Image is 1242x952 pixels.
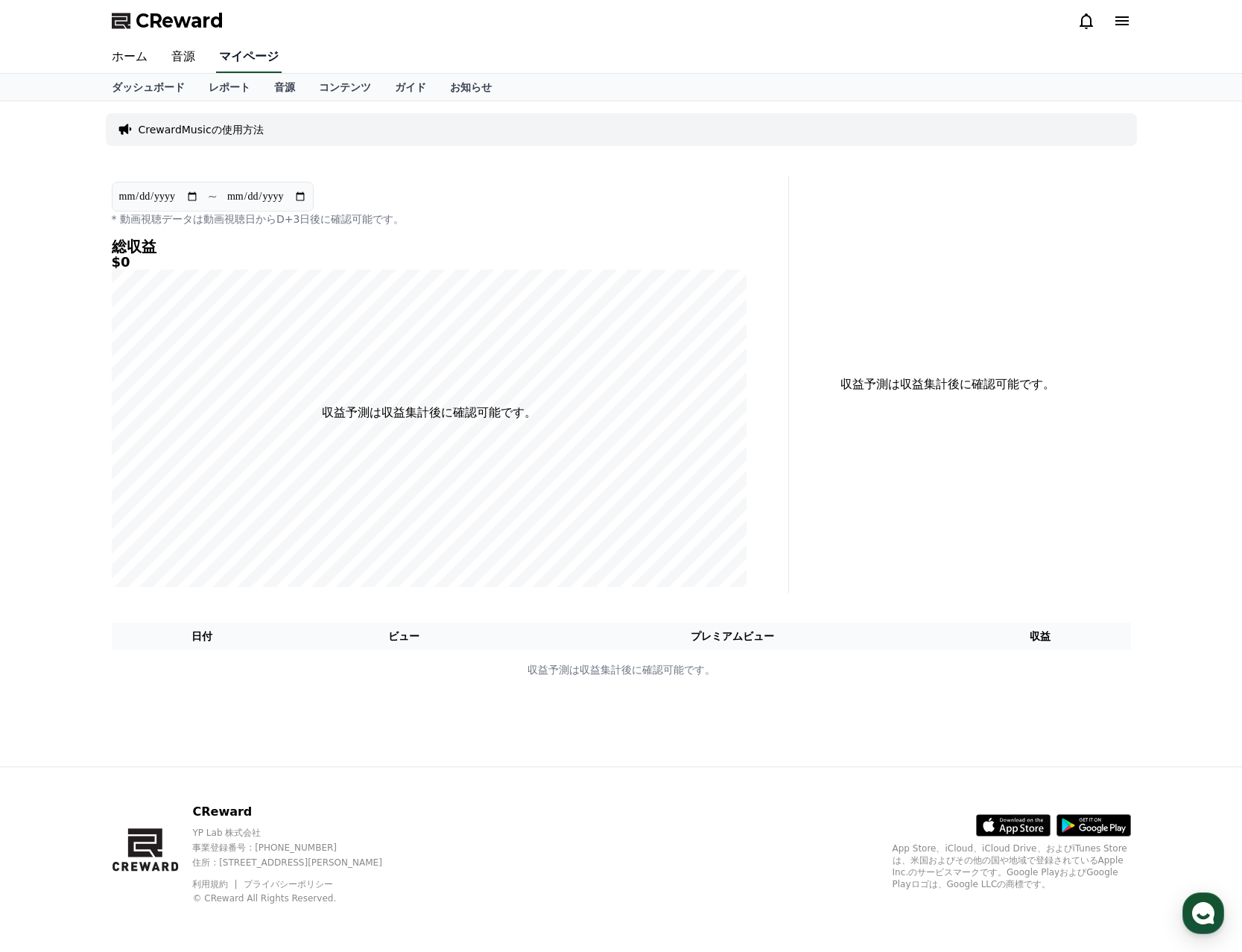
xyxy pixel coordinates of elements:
[192,879,239,889] a: 利用規約
[192,803,408,821] p: CReward
[112,212,747,226] p: * 動画視聴データは動画視聴日からD+3日後に確認可能です。
[893,842,1131,890] p: App Store、iCloud、iCloud Drive、およびiTunes Storeは、米国およびその他の国や地域で登録されているApple Inc.のサービスマークです。Google P...
[136,9,224,33] span: CReward
[950,623,1131,650] th: 収益
[159,42,207,73] a: 音源
[292,623,516,650] th: ビュー
[262,74,307,101] a: 音源
[221,495,257,507] span: Settings
[322,404,536,422] p: 収益予測は収益集計後に確認可能です。
[192,857,408,869] p: 住所 : [STREET_ADDRESS][PERSON_NAME]
[112,255,747,270] h5: $0
[38,495,64,507] span: Home
[208,188,218,206] p: ~
[801,375,1095,393] p: 収益予測は収益集計後に確認可能です。
[438,74,504,101] a: お知らせ
[197,74,262,101] a: レポート
[112,623,293,650] th: 日付
[98,472,192,510] a: Messages
[216,42,282,73] a: マイページ
[4,472,98,510] a: Home
[192,892,408,904] p: © CReward All Rights Reserved.
[192,827,408,839] p: YP Lab 株式会社
[100,42,159,73] a: ホーム
[100,74,197,101] a: ダッシュボード
[307,74,383,101] a: コンテンツ
[112,238,747,255] h4: 総収益
[113,662,1130,678] p: 収益予測は収益集計後に確認可能です。
[139,122,264,137] a: CrewardMusicの使用方法
[516,623,950,650] th: プレミアムビュー
[383,74,438,101] a: ガイド
[192,842,408,854] p: 事業登録番号 : [PHONE_NUMBER]
[124,495,168,507] span: Messages
[112,9,224,33] a: CReward
[192,472,286,510] a: Settings
[244,879,333,889] a: プライバシーポリシー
